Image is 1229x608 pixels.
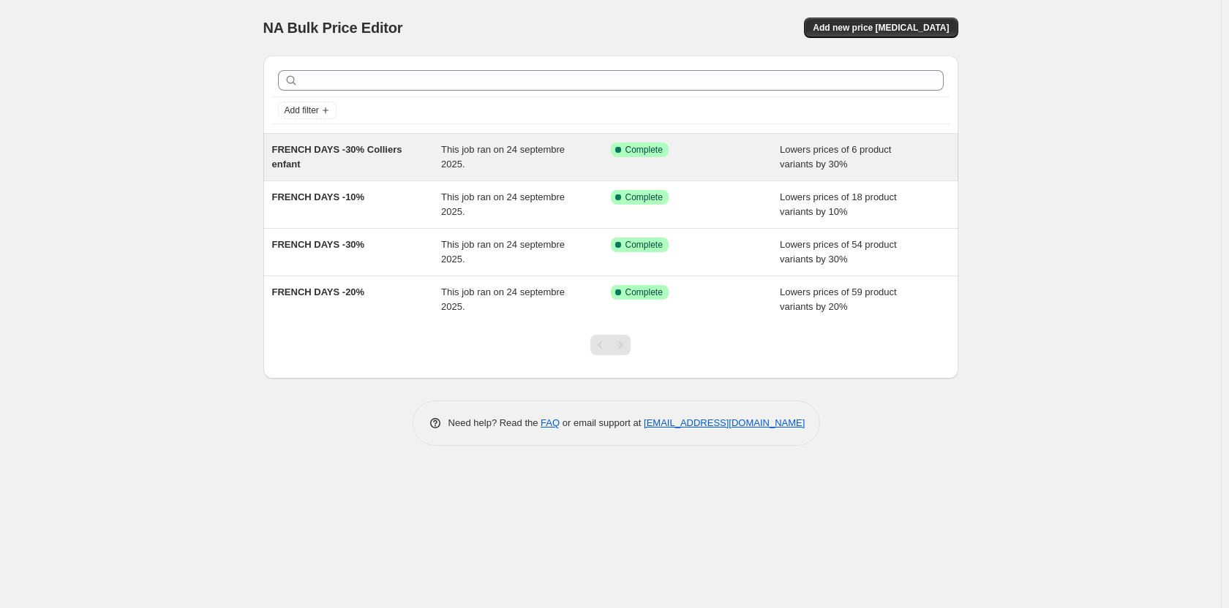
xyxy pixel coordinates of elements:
span: FRENCH DAYS -30% [272,239,365,250]
span: Complete [625,286,663,298]
nav: Pagination [590,335,631,355]
span: Lowers prices of 18 product variants by 10% [780,191,897,217]
span: Add filter [285,104,319,116]
span: NA Bulk Price Editor [263,20,403,36]
span: Complete [625,239,663,251]
a: [EMAIL_ADDRESS][DOMAIN_NAME] [644,417,805,428]
span: This job ran on 24 septembre 2025. [441,144,565,170]
button: Add filter [278,102,337,119]
span: Need help? Read the [448,417,541,428]
span: Complete [625,144,663,156]
a: FAQ [541,417,560,428]
span: or email support at [560,417,644,428]
span: This job ran on 24 septembre 2025. [441,286,565,312]
span: Complete [625,191,663,203]
span: This job ran on 24 septembre 2025. [441,191,565,217]
span: Add new price [MEDICAL_DATA] [813,22,949,34]
button: Add new price [MEDICAL_DATA] [804,18,958,38]
span: This job ran on 24 septembre 2025. [441,239,565,265]
span: Lowers prices of 59 product variants by 20% [780,286,897,312]
span: Lowers prices of 54 product variants by 30% [780,239,897,265]
span: FRENCH DAYS -20% [272,286,365,297]
span: Lowers prices of 6 product variants by 30% [780,144,891,170]
span: FRENCH DAYS -30% Colliers enfant [272,144,402,170]
span: FRENCH DAYS -10% [272,191,365,202]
